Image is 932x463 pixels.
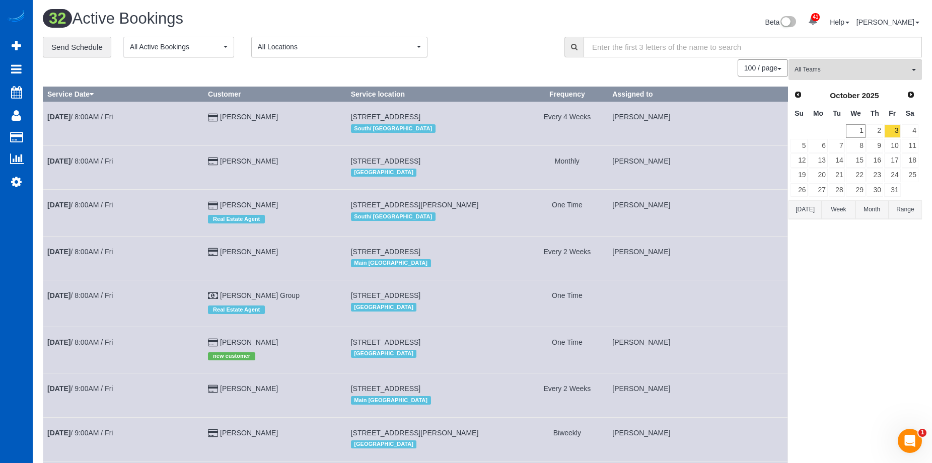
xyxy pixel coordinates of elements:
[43,9,72,28] span: 32
[907,91,915,99] span: Next
[47,113,113,121] a: [DATE]/ 8:00AM / Fri
[791,88,805,102] a: Prev
[902,153,918,167] a: 18
[794,91,802,99] span: Prev
[204,327,347,373] td: Customer
[351,291,420,299] span: [STREET_ADDRESS]
[43,87,204,102] th: Service Date
[884,139,901,152] a: 10
[608,236,788,280] td: Assigned to
[526,190,608,236] td: Frequency
[43,145,204,189] td: Schedule date
[584,37,922,57] input: Enter the first 3 letters of the name to search
[47,201,70,209] b: [DATE]
[251,37,427,57] ol: All Locations
[871,109,879,117] span: Thursday
[220,248,278,256] a: [PERSON_NAME]
[130,42,221,52] span: All Active Bookings
[809,169,827,182] a: 20
[208,305,265,314] span: Real Estate Agent
[346,190,526,236] td: Service location
[47,291,70,299] b: [DATE]
[208,430,218,437] i: Credit Card Payment
[346,373,526,417] td: Service location
[351,169,417,177] span: [GEOGRAPHIC_DATA]
[47,201,113,209] a: [DATE]/ 8:00AM / Fri
[346,417,526,461] td: Service location
[867,139,883,152] a: 9
[208,215,265,223] span: Real Estate Agent
[608,102,788,145] td: Assigned to
[856,18,919,26] a: [PERSON_NAME]
[351,384,420,393] span: [STREET_ADDRESS]
[791,153,808,167] a: 12
[846,124,865,138] a: 1
[526,327,608,373] td: Frequency
[204,280,347,327] td: Customer
[43,373,204,417] td: Schedule date
[526,102,608,145] td: Frequency
[43,417,204,461] td: Schedule date
[862,91,879,100] span: 2025
[526,417,608,461] td: Frequency
[220,113,278,121] a: [PERSON_NAME]
[346,102,526,145] td: Service location
[608,280,788,327] td: Assigned to
[346,145,526,189] td: Service location
[43,327,204,373] td: Schedule date
[204,190,347,236] td: Customer
[829,153,845,167] a: 14
[208,202,218,209] i: Credit Card Payment
[351,303,417,311] span: [GEOGRAPHIC_DATA]
[738,59,788,76] nav: Pagination navigation
[351,166,522,179] div: Location
[351,122,522,135] div: Location
[6,10,26,24] img: Automaid Logo
[867,183,883,197] a: 30
[867,153,883,167] a: 16
[846,139,865,152] a: 8
[608,190,788,236] td: Assigned to
[43,10,475,27] h1: Active Bookings
[902,169,918,182] a: 25
[47,338,113,346] a: [DATE]/ 8:00AM / Fri
[204,236,347,280] td: Customer
[220,429,278,437] a: [PERSON_NAME]
[803,10,823,32] a: 41
[846,183,865,197] a: 29
[351,347,522,360] div: Location
[811,13,820,21] span: 41
[351,124,436,132] span: South/ [GEOGRAPHIC_DATA]
[902,124,918,138] a: 4
[902,139,918,152] a: 11
[608,145,788,189] td: Assigned to
[351,396,431,404] span: Main [GEOGRAPHIC_DATA]
[779,16,796,29] img: New interface
[906,109,914,117] span: Saturday
[220,291,300,299] a: [PERSON_NAME] Group
[846,153,865,167] a: 15
[208,385,218,393] i: Credit Card Payment
[526,373,608,417] td: Frequency
[765,18,797,26] a: Beta
[47,157,113,165] a: [DATE]/ 8:00AM / Fri
[608,327,788,373] td: Assigned to
[258,42,414,52] span: All Locations
[204,102,347,145] td: Customer
[813,109,823,117] span: Monday
[351,113,420,121] span: [STREET_ADDRESS]
[526,145,608,189] td: Frequency
[351,157,420,165] span: [STREET_ADDRESS]
[220,384,278,393] a: [PERSON_NAME]
[43,102,204,145] td: Schedule date
[855,200,889,219] button: Month
[830,91,859,100] span: October
[351,394,522,407] div: Location
[846,169,865,182] a: 22
[47,384,113,393] a: [DATE]/ 9:00AM / Fri
[47,291,113,299] a: [DATE]/ 8:00AM / Fri
[791,139,808,152] a: 5
[904,88,918,102] a: Next
[43,280,204,327] td: Schedule date
[47,157,70,165] b: [DATE]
